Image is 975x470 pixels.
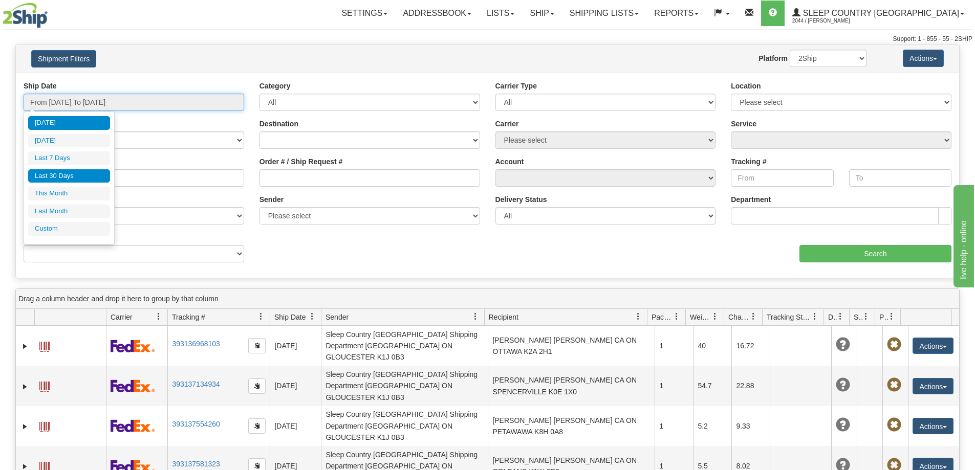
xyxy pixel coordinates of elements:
label: Location [731,81,761,91]
a: Sleep Country [GEOGRAPHIC_DATA] 2044 / [PERSON_NAME] [785,1,972,26]
a: Shipment Issues filter column settings [857,308,875,325]
span: 2044 / [PERSON_NAME] [792,16,869,26]
a: Addressbook [395,1,479,26]
label: Carrier Type [495,81,537,91]
span: Tracking # [172,312,205,322]
li: This Month [28,187,110,200]
a: 393137134934 [172,380,220,388]
input: To [849,169,951,187]
td: Sleep Country [GEOGRAPHIC_DATA] Shipping Department [GEOGRAPHIC_DATA] ON GLOUCESTER K1J 0B3 [321,366,488,406]
label: Category [259,81,291,91]
button: Copy to clipboard [248,418,266,434]
td: Sleep Country [GEOGRAPHIC_DATA] Shipping Department [GEOGRAPHIC_DATA] ON GLOUCESTER K1J 0B3 [321,326,488,366]
td: [PERSON_NAME] [PERSON_NAME] CA ON SPENCERVILLE K0E 1X0 [488,366,655,406]
a: 393137581323 [172,460,220,468]
a: Label [39,417,50,434]
span: Unknown [836,338,850,352]
img: logo2044.jpg [3,3,48,28]
a: Packages filter column settings [668,308,685,325]
span: Unknown [836,378,850,392]
button: Copy to clipboard [248,338,266,353]
a: Expand [20,421,30,432]
div: live help - online [8,6,95,18]
a: Carrier filter column settings [150,308,167,325]
td: [PERSON_NAME] [PERSON_NAME] CA ON OTTAWA K2A 2H1 [488,326,655,366]
label: Tracking # [731,156,766,167]
a: Recipient filter column settings [630,308,647,325]
td: [DATE] [270,366,321,406]
div: grid grouping header [16,289,959,309]
td: [PERSON_NAME] [PERSON_NAME] CA ON PETAWAWA K8H 0A8 [488,406,655,446]
td: 5.2 [693,406,731,446]
span: Carrier [111,312,133,322]
label: Department [731,194,771,205]
span: Sleep Country [GEOGRAPHIC_DATA] [800,9,959,17]
td: 40 [693,326,731,366]
td: 1 [655,406,693,446]
img: 2 - FedEx Express® [111,379,155,392]
span: Sender [326,312,349,322]
iframe: chat widget [951,183,974,287]
a: Label [39,337,50,353]
button: Actions [903,50,944,67]
span: Tracking Status [767,312,811,322]
label: Sender [259,194,284,205]
a: Settings [334,1,395,26]
span: Recipient [489,312,518,322]
label: Service [731,119,756,129]
a: Tracking # filter column settings [252,308,270,325]
a: 393136968103 [172,340,220,348]
a: Shipping lists [562,1,646,26]
a: Ship [522,1,561,26]
td: 9.33 [731,406,770,446]
span: Pickup Not Assigned [887,378,901,392]
span: Pickup Not Assigned [887,418,901,432]
span: Pickup Not Assigned [887,338,901,352]
li: [DATE] [28,116,110,130]
a: Reports [646,1,706,26]
button: Copy to clipboard [248,378,266,394]
li: Last Month [28,205,110,218]
a: Pickup Status filter column settings [883,308,900,325]
label: Carrier [495,119,519,129]
a: Weight filter column settings [706,308,724,325]
a: Label [39,377,50,393]
a: Ship Date filter column settings [304,308,321,325]
td: 54.7 [693,366,731,406]
input: From [731,169,833,187]
a: Sender filter column settings [467,308,484,325]
img: 2 - FedEx Express® [111,340,155,352]
span: Packages [652,312,673,322]
a: Tracking Status filter column settings [806,308,824,325]
td: [DATE] [270,326,321,366]
label: Platform [759,53,788,63]
a: Charge filter column settings [745,308,762,325]
label: Ship Date [24,81,57,91]
span: Delivery Status [828,312,837,322]
li: [DATE] [28,134,110,148]
a: Delivery Status filter column settings [832,308,849,325]
td: [DATE] [270,406,321,446]
button: Actions [913,418,954,434]
span: Ship Date [274,312,306,322]
button: Shipment Filters [31,50,96,68]
td: 1 [655,366,693,406]
label: Delivery Status [495,194,547,205]
td: 16.72 [731,326,770,366]
span: Charge [728,312,750,322]
li: Last 30 Days [28,169,110,183]
label: Destination [259,119,298,129]
span: Unknown [836,418,850,432]
label: Order # / Ship Request # [259,156,343,167]
span: Shipment Issues [854,312,862,322]
a: Lists [479,1,522,26]
a: 393137554260 [172,420,220,428]
button: Actions [913,338,954,354]
td: 1 [655,326,693,366]
div: Support: 1 - 855 - 55 - 2SHIP [3,35,972,43]
img: 2 - FedEx Express® [111,419,155,432]
a: Expand [20,341,30,351]
span: Pickup Status [879,312,888,322]
li: Custom [28,222,110,236]
label: Account [495,156,524,167]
